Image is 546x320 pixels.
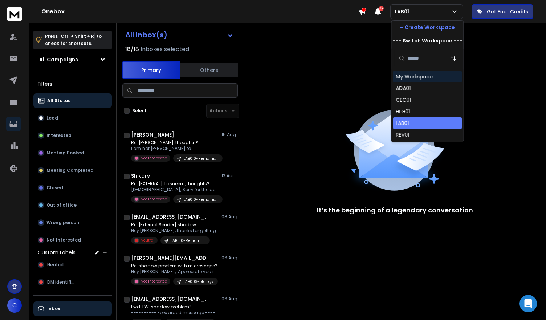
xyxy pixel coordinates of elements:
[131,146,218,151] p: I am not [PERSON_NAME] to
[131,263,218,269] p: Re: shadow problem with microscope?
[396,85,411,92] div: ADA01
[183,156,218,161] p: LAB010-Remaining leads
[46,167,94,173] p: Meeting Completed
[33,163,112,178] button: Meeting Completed
[46,202,77,208] p: Out of office
[41,7,358,16] h1: Onebox
[33,258,112,272] button: Neutral
[46,150,84,156] p: Meeting Booked
[221,296,238,302] p: 06 Aug
[396,120,409,127] div: LAB01
[221,173,238,179] p: 13 Aug
[396,96,411,104] div: CEC01
[33,181,112,195] button: Closed
[33,198,112,212] button: Out of office
[131,310,218,316] p: ---------- Forwarded message --------- From: [PERSON_NAME]
[183,279,213,284] p: LAB009-otology
[33,52,112,67] button: All Campaigns
[33,301,112,316] button: Inbox
[391,21,463,34] button: + Create Workspace
[131,269,218,275] p: Hey [PERSON_NAME], Appreciate you reaching back. I
[38,249,76,256] h3: Custom Labels
[400,24,455,31] p: + Create Workspace
[140,155,167,161] p: Not Interested
[131,222,216,228] p: Re: [External Sender] shadow
[317,205,473,215] p: It’s the beginning of a legendary conversation
[122,61,180,79] button: Primary
[7,298,22,313] button: C
[131,295,211,303] h1: [EMAIL_ADDRESS][DOMAIN_NAME]
[171,238,205,243] p: LAB010-Remaining leads
[33,215,112,230] button: Wrong person
[183,197,218,202] p: LAB010-Remaining leads
[131,181,218,187] p: Re: [EXTERNAL] Tasneem, thoughts?
[487,8,528,15] p: Get Free Credits
[33,233,112,247] button: Not Interested
[33,146,112,160] button: Meeting Booked
[46,220,79,226] p: Wrong person
[133,108,147,114] label: Select
[33,79,112,89] h3: Filters
[519,295,537,312] div: Open Intercom Messenger
[180,62,238,78] button: Others
[140,238,155,243] p: Neutral
[393,37,462,44] p: --- Switch Workspace ---
[33,111,112,125] button: Lead
[221,214,238,220] p: 08 Aug
[46,133,72,138] p: Interested
[47,262,64,268] span: Neutral
[131,213,211,220] h1: [EMAIL_ADDRESS][DOMAIN_NAME]
[39,56,78,63] h1: All Campaigns
[131,131,174,138] h1: [PERSON_NAME]
[446,51,460,66] button: Sort by Sort A-Z
[47,98,70,104] p: All Status
[60,32,95,40] span: Ctrl + Shift + k
[131,187,218,193] p: [DEMOGRAPHIC_DATA], Sorry for the delayed
[140,279,167,284] p: Not Interested
[221,132,238,138] p: 15 Aug
[131,172,150,179] h1: Shikary
[125,31,167,39] h1: All Inbox(s)
[45,33,102,47] p: Press to check for shortcuts.
[33,275,112,289] button: DM identified
[33,128,112,143] button: Interested
[131,140,218,146] p: Re: [PERSON_NAME], thoughts?
[396,73,433,80] div: My Workspace
[379,6,384,11] span: 32
[131,304,218,310] p: Fwd: FW: shadow problem?
[7,7,22,21] img: logo
[125,45,139,54] span: 18 / 18
[140,45,189,54] h3: Inboxes selected
[46,237,81,243] p: Not Interested
[46,185,63,191] p: Closed
[47,279,77,285] span: DM identified
[119,28,239,42] button: All Inbox(s)
[140,197,167,202] p: Not Interested
[131,228,216,234] p: Hey [PERSON_NAME], thanks for getting
[221,255,238,261] p: 06 Aug
[46,115,58,121] p: Lead
[396,131,409,138] div: REV01
[47,306,60,312] p: Inbox
[396,108,410,115] div: HLG01
[395,8,412,15] p: LAB01
[131,254,211,262] h1: [PERSON_NAME][EMAIL_ADDRESS][PERSON_NAME][DOMAIN_NAME]
[472,4,533,19] button: Get Free Credits
[33,93,112,108] button: All Status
